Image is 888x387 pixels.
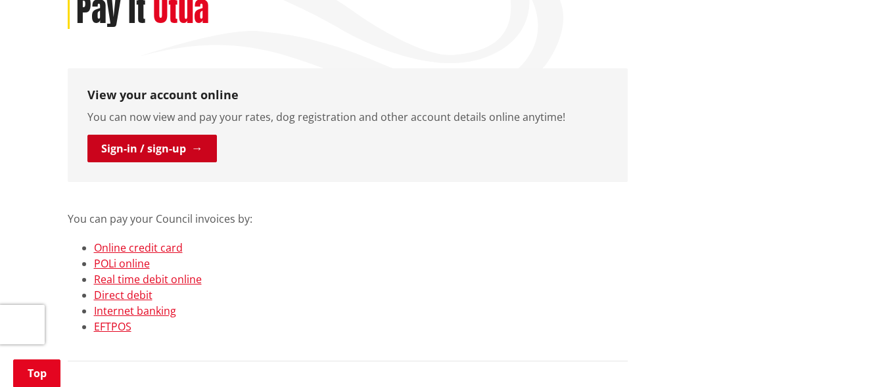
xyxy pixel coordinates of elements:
a: Top [13,359,60,387]
h3: View your account online [87,88,608,102]
p: You can pay your Council invoices by: [68,195,628,227]
a: Internet banking [94,304,176,318]
a: Real time debit online [94,272,202,286]
a: EFTPOS [94,319,131,334]
a: POLi online [94,256,150,271]
p: You can now view and pay your rates, dog registration and other account details online anytime! [87,109,608,125]
a: Online credit card [94,240,183,255]
a: Direct debit [94,288,152,302]
a: Sign-in / sign-up [87,135,217,162]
